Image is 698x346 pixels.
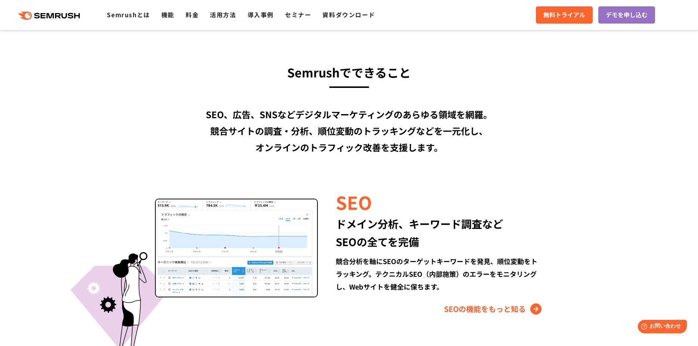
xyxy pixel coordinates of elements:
[632,317,690,338] iframe: Help widget launcher
[444,303,543,315] a: SEOの機能をもっと知る
[322,10,375,19] a: 資料ダウンロード
[606,10,648,20] span: デモを申し込む
[134,62,564,82] h3: Semrushでできること
[336,215,543,251] div: ドメイン分析、キーワード調査など SEOの全てを完備
[285,10,311,19] a: セミナー
[186,10,199,19] a: 料金
[598,6,655,24] a: デモを申し込む
[134,106,564,156] div: SEO、広告、SNSなどデジタルマーケティングのあらゆる領域を網羅。 競合サイトの調査・分析、順位変動のトラッキングなどを一元化し、 オンラインのトラフィック改善を支援します。
[161,10,174,19] a: 機能
[210,10,236,19] a: 活用方法
[536,6,593,24] a: 無料トライアル
[336,255,543,293] div: 競合分析を軸にSEOのターゲットキーワードを発見、順位変動をトラッキング。テクニカルSEO（内部施策）のエラーをモニタリングし、Webサイトを健全に保ちます。
[336,189,543,215] div: SEO
[248,10,274,19] a: 導入事例
[107,10,150,19] a: Semrushとは
[543,10,585,20] span: 無料トライアル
